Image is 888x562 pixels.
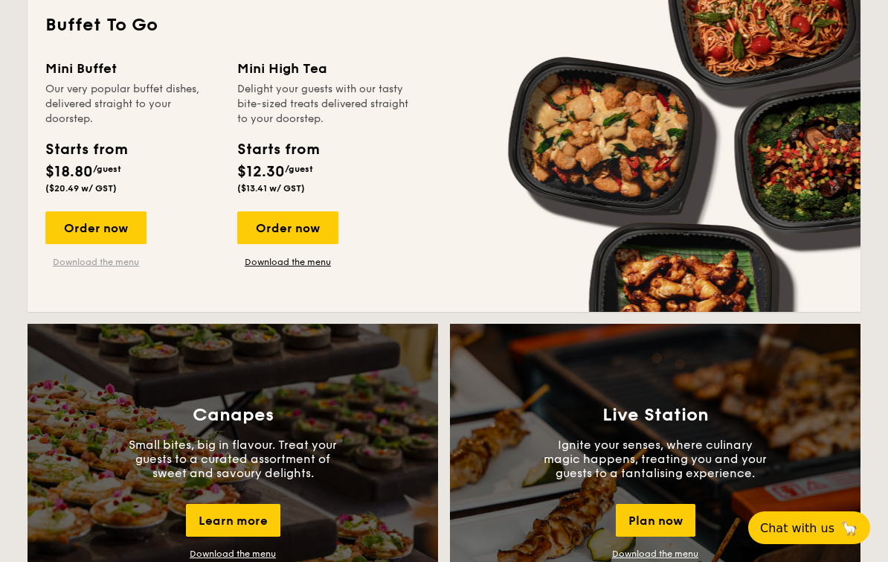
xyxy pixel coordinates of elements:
[285,164,313,174] span: /guest
[45,82,219,127] div: Our very popular buffet dishes, delivered straight to your doorstep.
[45,58,219,79] div: Mini Buffet
[237,58,411,79] div: Mini High Tea
[186,504,280,537] div: Learn more
[45,256,147,268] a: Download the menu
[237,163,285,181] span: $12.30
[45,138,126,161] div: Starts from
[602,405,709,426] h3: Live Station
[616,504,695,537] div: Plan now
[237,138,318,161] div: Starts from
[121,438,344,480] p: Small bites, big in flavour. Treat your guests to a curated assortment of sweet and savoury delig...
[237,183,305,194] span: ($13.41 w/ GST)
[612,549,698,559] a: Download the menu
[237,211,338,244] div: Order now
[748,511,870,544] button: Chat with us🦙
[45,13,843,37] h2: Buffet To Go
[45,163,93,181] span: $18.80
[193,405,274,426] h3: Canapes
[45,211,147,244] div: Order now
[45,183,117,194] span: ($20.49 w/ GST)
[760,521,834,535] span: Chat with us
[840,520,858,537] span: 🦙
[237,256,338,268] a: Download the menu
[93,164,121,174] span: /guest
[544,438,767,480] p: Ignite your senses, where culinary magic happens, treating you and your guests to a tantalising e...
[237,82,411,127] div: Delight your guests with our tasty bite-sized treats delivered straight to your doorstep.
[190,549,276,559] a: Download the menu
